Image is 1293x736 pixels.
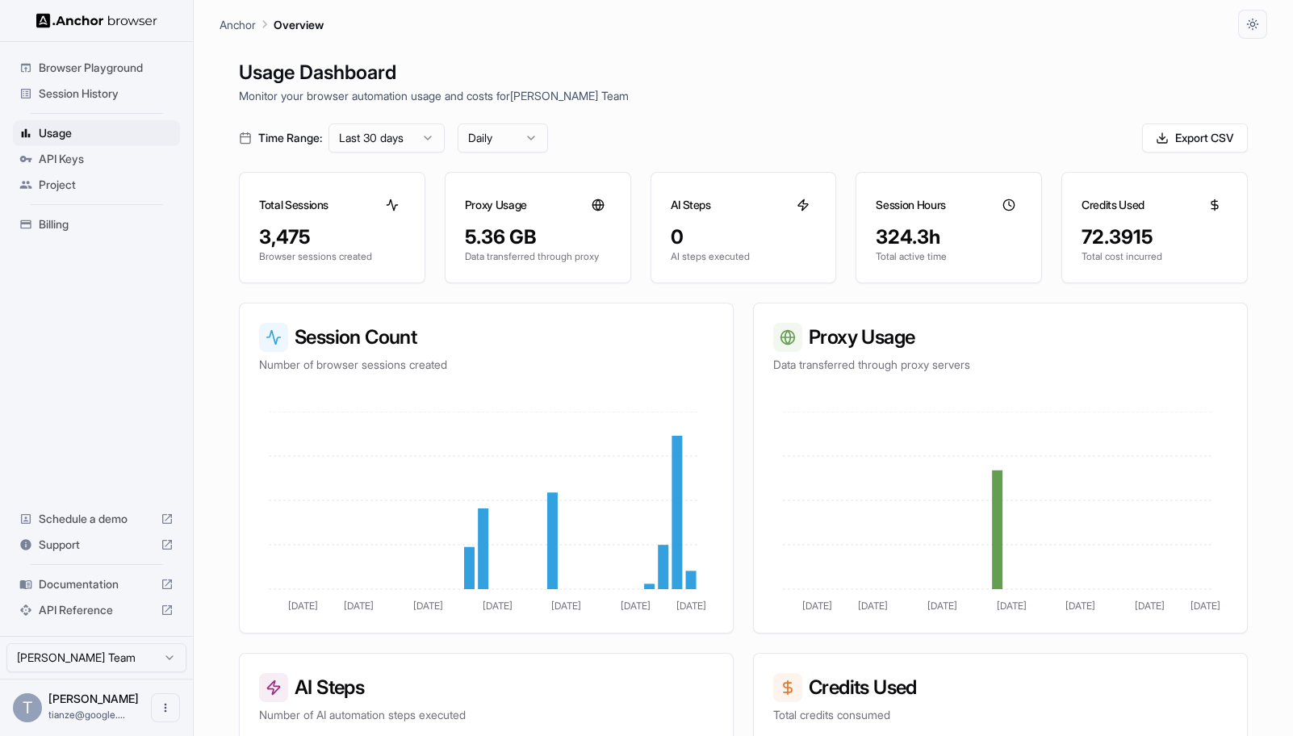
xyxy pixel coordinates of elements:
[39,125,174,141] span: Usage
[1190,600,1220,612] tspan: [DATE]
[858,600,888,612] tspan: [DATE]
[465,197,527,213] h3: Proxy Usage
[274,16,324,33] p: Overview
[258,130,322,146] span: Time Range:
[876,197,945,213] h3: Session Hours
[13,532,180,558] div: Support
[1065,600,1095,612] tspan: [DATE]
[39,576,154,592] span: Documentation
[259,357,713,373] p: Number of browser sessions created
[13,506,180,532] div: Schedule a demo
[1135,600,1165,612] tspan: [DATE]
[13,211,180,237] div: Billing
[13,55,180,81] div: Browser Playground
[39,602,154,618] span: API Reference
[48,709,125,721] span: tianze@google.com
[773,357,1228,373] p: Data transferred through proxy servers
[13,146,180,172] div: API Keys
[671,197,711,213] h3: AI Steps
[239,87,1248,104] p: Monitor your browser automation usage and costs for [PERSON_NAME] Team
[1082,224,1228,250] div: 72.3915
[1082,197,1144,213] h3: Credits Used
[802,600,832,612] tspan: [DATE]
[288,600,318,612] tspan: [DATE]
[344,600,374,612] tspan: [DATE]
[13,120,180,146] div: Usage
[39,60,174,76] span: Browser Playground
[1082,250,1228,263] p: Total cost incurred
[671,250,817,263] p: AI steps executed
[773,707,1228,723] p: Total credits consumed
[997,600,1027,612] tspan: [DATE]
[876,250,1022,263] p: Total active time
[465,224,611,250] div: 5.36 GB
[13,81,180,107] div: Session History
[259,197,328,213] h3: Total Sessions
[13,571,180,597] div: Documentation
[259,250,405,263] p: Browser sessions created
[239,58,1248,87] h1: Usage Dashboard
[13,597,180,623] div: API Reference
[259,707,713,723] p: Number of AI automation steps executed
[676,600,706,612] tspan: [DATE]
[39,537,154,553] span: Support
[39,216,174,232] span: Billing
[13,693,42,722] div: T
[773,323,1228,352] h3: Proxy Usage
[551,600,581,612] tspan: [DATE]
[413,600,443,612] tspan: [DATE]
[151,693,180,722] button: Open menu
[773,673,1228,702] h3: Credits Used
[220,16,256,33] p: Anchor
[259,323,713,352] h3: Session Count
[1142,123,1248,153] button: Export CSV
[220,15,324,33] nav: breadcrumb
[671,224,817,250] div: 0
[621,600,651,612] tspan: [DATE]
[483,600,513,612] tspan: [DATE]
[465,250,611,263] p: Data transferred through proxy
[39,511,154,527] span: Schedule a demo
[39,177,174,193] span: Project
[259,224,405,250] div: 3,475
[39,86,174,102] span: Session History
[927,600,957,612] tspan: [DATE]
[36,13,157,28] img: Anchor Logo
[259,673,713,702] h3: AI Steps
[13,172,180,198] div: Project
[48,692,139,705] span: Tianze Shi
[39,151,174,167] span: API Keys
[876,224,1022,250] div: 324.3h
